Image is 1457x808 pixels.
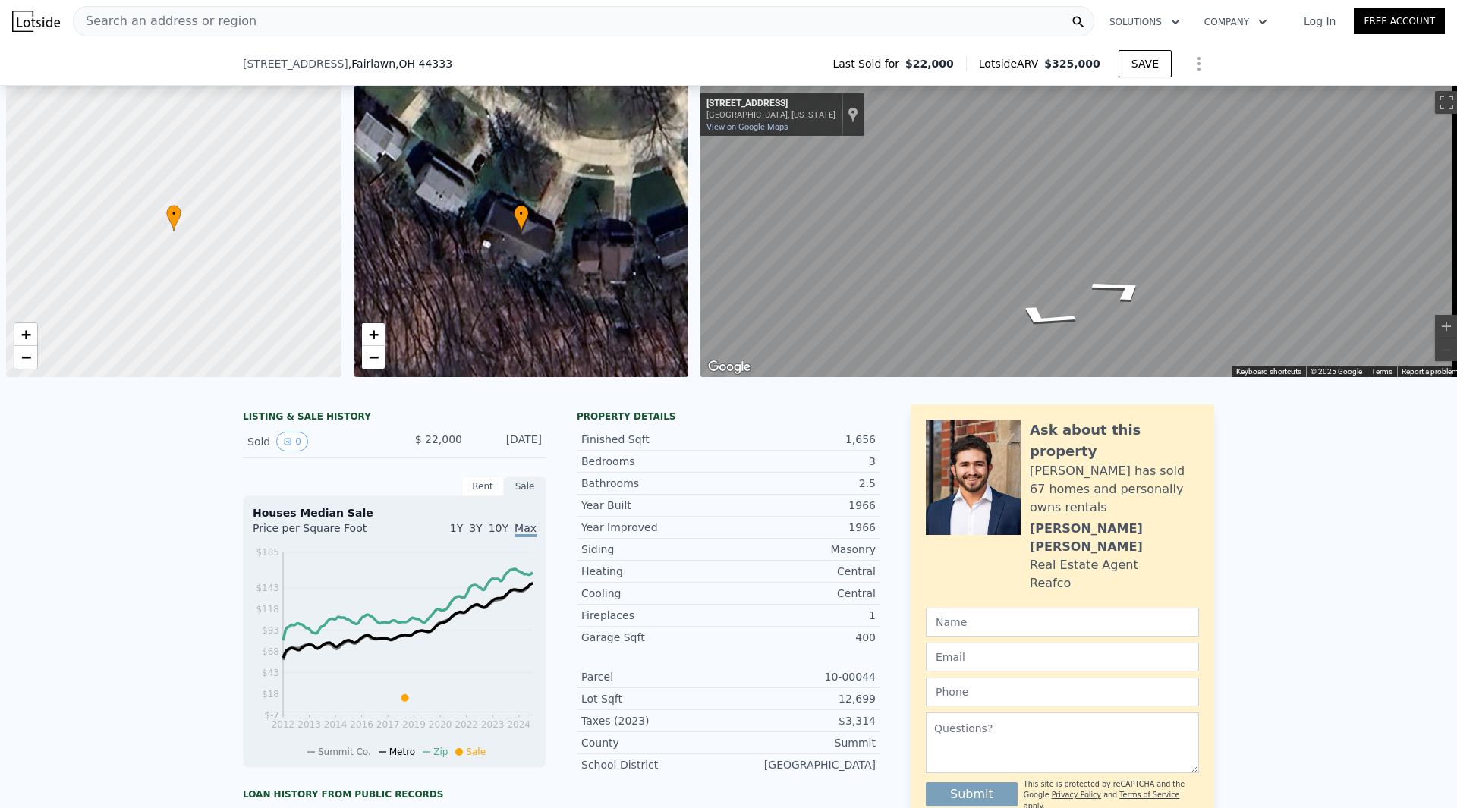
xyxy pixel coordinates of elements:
a: Zoom out [14,346,37,369]
span: 3Y [469,522,482,534]
a: Free Account [1354,8,1445,34]
button: Show Options [1184,49,1214,79]
span: Metro [389,747,415,757]
a: Show location on map [848,106,858,123]
div: Year Built [581,498,728,513]
div: Price per Square Foot [253,520,395,545]
span: [STREET_ADDRESS] [243,56,348,71]
tspan: $43 [262,668,279,678]
div: Central [728,564,876,579]
div: [GEOGRAPHIC_DATA], [US_STATE] [706,110,835,120]
tspan: $143 [256,583,279,593]
img: Lotside [12,11,60,32]
div: LISTING & SALE HISTORY [243,410,546,426]
tspan: $93 [262,625,279,636]
span: • [166,207,181,221]
path: Go Northwest, Woodpark Rd [1066,270,1176,308]
span: • [514,207,529,221]
a: Open this area in Google Maps (opens a new window) [704,357,754,377]
button: Submit [926,782,1018,806]
a: Privacy Policy [1052,791,1101,799]
div: [PERSON_NAME] [PERSON_NAME] [1030,520,1199,556]
span: , Fairlawn [348,56,452,71]
div: 400 [728,630,876,645]
span: Last Sold for [832,56,905,71]
path: Go East, Woodpark Rd [987,299,1101,335]
div: Ask about this property [1030,420,1199,462]
div: Masonry [728,542,876,557]
div: 1,656 [728,432,876,447]
div: Central [728,586,876,601]
tspan: 2022 [455,719,478,730]
div: [PERSON_NAME] has sold 67 homes and personally owns rentals [1030,462,1199,517]
span: − [21,347,31,366]
div: Lot Sqft [581,691,728,706]
tspan: 2012 [272,719,295,730]
span: + [21,325,31,344]
button: Solutions [1097,8,1192,36]
button: Company [1192,8,1279,36]
div: 10-00044 [728,669,876,684]
div: 1966 [728,498,876,513]
div: Real Estate Agent [1030,556,1138,574]
div: • [166,205,181,231]
input: Email [926,643,1199,671]
a: Zoom out [362,346,385,369]
span: Zip [433,747,448,757]
tspan: 2019 [402,719,426,730]
div: Rent [461,476,504,496]
div: School District [581,757,728,772]
div: $3,314 [728,713,876,728]
span: + [368,325,378,344]
div: Siding [581,542,728,557]
div: Heating [581,564,728,579]
span: Lotside ARV [979,56,1044,71]
div: Finished Sqft [581,432,728,447]
div: 2.5 [728,476,876,491]
div: Year Improved [581,520,728,535]
button: SAVE [1119,50,1172,77]
div: • [514,205,529,231]
span: − [368,347,378,366]
span: 10Y [489,522,508,534]
a: Log In [1285,14,1354,29]
tspan: $68 [262,646,279,657]
span: 1Y [450,522,463,534]
div: 3 [728,454,876,469]
div: [DATE] [474,432,542,451]
tspan: 2024 [507,719,530,730]
div: 12,699 [728,691,876,706]
tspan: $18 [262,689,279,700]
a: Zoom in [14,323,37,346]
div: 1966 [728,520,876,535]
button: Keyboard shortcuts [1236,366,1301,377]
span: $ 22,000 [415,433,462,445]
div: Bedrooms [581,454,728,469]
div: Summit [728,735,876,750]
tspan: 2013 [297,719,321,730]
a: Zoom in [362,323,385,346]
a: Terms (opens in new tab) [1371,367,1392,376]
div: Sale [504,476,546,496]
span: Max [515,522,537,537]
tspan: 2023 [481,719,505,730]
tspan: $185 [256,547,279,558]
div: Bathrooms [581,476,728,491]
div: Garage Sqft [581,630,728,645]
div: County [581,735,728,750]
div: Loan history from public records [243,788,546,800]
div: 1 [728,608,876,623]
div: Parcel [581,669,728,684]
span: Sale [466,747,486,757]
span: © 2025 Google [1311,367,1362,376]
div: [STREET_ADDRESS] [706,98,835,110]
span: $325,000 [1044,58,1100,70]
tspan: 2014 [324,719,348,730]
tspan: 2016 [350,719,373,730]
div: Reafco [1030,574,1071,593]
span: $22,000 [905,56,954,71]
img: Google [704,357,754,377]
tspan: $-7 [264,710,279,721]
tspan: 2020 [429,719,452,730]
span: Summit Co. [318,747,371,757]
